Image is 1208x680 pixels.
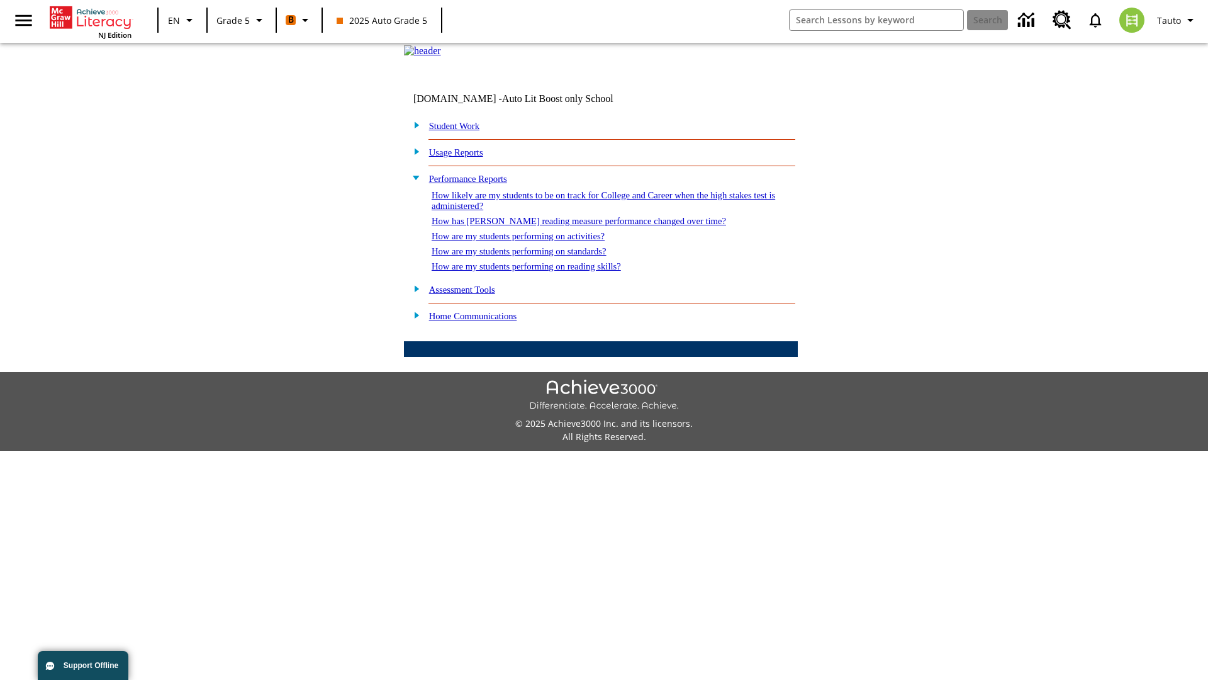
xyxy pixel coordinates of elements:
button: Select a new avatar [1112,4,1152,37]
a: Assessment Tools [429,285,495,295]
span: EN [168,14,180,27]
a: How are my students performing on standards? [432,246,607,256]
img: plus.gif [407,283,420,294]
nobr: Auto Lit Boost only School [502,93,613,104]
img: header [404,45,441,57]
button: Grade: Grade 5, Select a grade [211,9,272,31]
td: [DOMAIN_NAME] - [413,93,645,105]
span: Support Offline [64,661,118,670]
a: How are my students performing on reading skills? [432,261,621,271]
img: avatar image [1119,8,1144,33]
button: Boost Class color is orange. Change class color [281,9,318,31]
button: Language: EN, Select a language [162,9,203,31]
a: How are my students performing on activities? [432,231,605,241]
span: NJ Edition [98,30,131,40]
img: plus.gif [407,309,420,320]
a: Home Communications [429,311,517,321]
span: Grade 5 [216,14,250,27]
input: search field [790,10,963,30]
img: plus.gif [407,145,420,157]
img: minus.gif [407,172,420,183]
button: Support Offline [38,651,128,680]
span: 2025 Auto Grade 5 [337,14,427,27]
img: plus.gif [407,119,420,130]
button: Profile/Settings [1152,9,1203,31]
a: Performance Reports [429,174,507,184]
span: B [288,12,294,28]
a: Data Center [1010,3,1045,38]
a: Notifications [1079,4,1112,37]
a: Resource Center, Will open in new tab [1045,3,1079,37]
a: Student Work [429,121,479,131]
span: Tauto [1157,14,1181,27]
img: Achieve3000 Differentiate Accelerate Achieve [529,380,679,412]
button: Open side menu [5,2,42,39]
div: Home [50,4,131,40]
a: How likely are my students to be on track for College and Career when the high stakes test is adm... [432,190,775,211]
a: Usage Reports [429,147,483,157]
a: How has [PERSON_NAME] reading measure performance changed over time? [432,216,726,226]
